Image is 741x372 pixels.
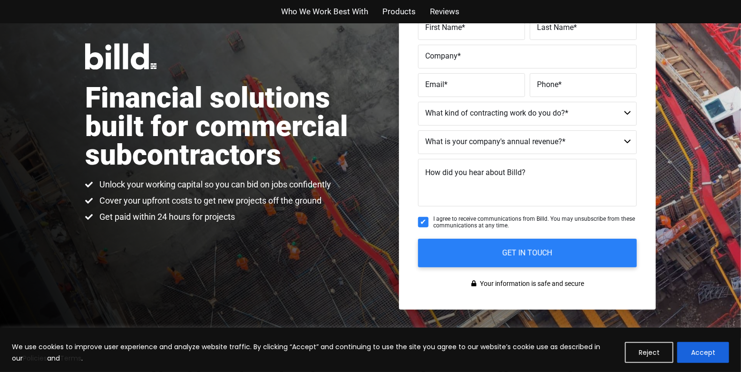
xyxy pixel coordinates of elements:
[478,277,585,291] span: Your information is safe and secure
[383,5,416,19] a: Products
[425,80,444,89] span: Email
[85,84,370,169] h1: Financial solutions built for commercial subcontractors
[97,211,235,223] span: Get paid within 24 hours for projects
[677,342,729,363] button: Accept
[23,353,47,363] a: Policies
[418,239,637,267] input: GET IN TOUCH
[97,195,322,206] span: Cover your upfront costs to get new projects off the ground
[430,5,460,19] a: Reviews
[433,215,637,229] span: I agree to receive communications from Billd. You may unsubscribe from these communications at an...
[425,168,526,177] span: How did you hear about Billd?
[425,51,458,60] span: Company
[60,353,81,363] a: Terms
[12,341,618,364] p: We use cookies to improve user experience and analyze website traffic. By clicking “Accept” and c...
[537,80,558,89] span: Phone
[418,217,429,227] input: I agree to receive communications from Billd. You may unsubscribe from these communications at an...
[97,179,331,190] span: Unlock your working capital so you can bid on jobs confidently
[282,5,369,19] a: Who We Work Best With
[537,23,574,32] span: Last Name
[425,23,462,32] span: First Name
[625,342,673,363] button: Reject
